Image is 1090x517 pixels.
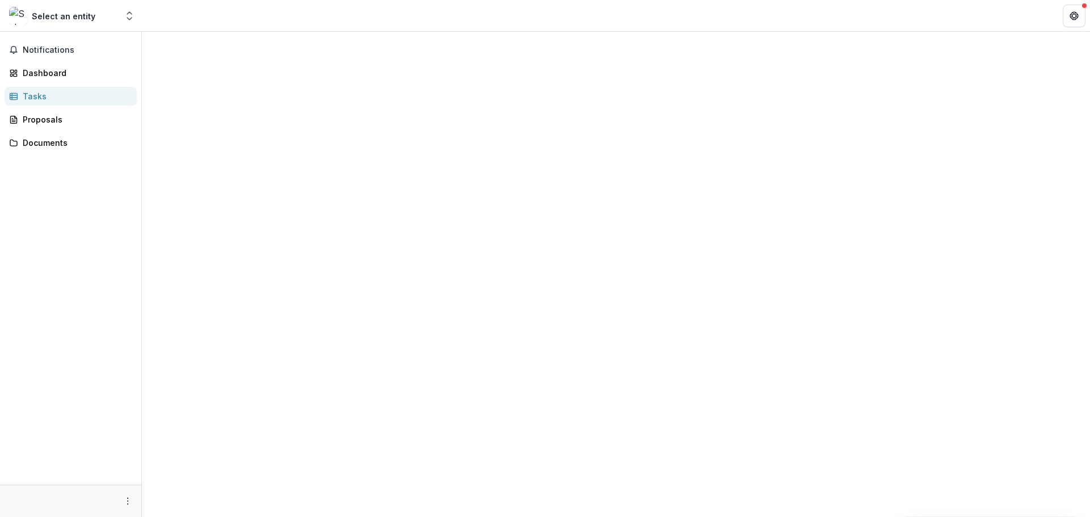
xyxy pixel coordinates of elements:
a: Proposals [5,110,137,129]
span: Notifications [23,45,132,55]
div: Tasks [23,90,128,102]
button: Get Help [1063,5,1085,27]
div: Proposals [23,114,128,125]
div: Dashboard [23,67,128,79]
a: Tasks [5,87,137,106]
img: Select an entity [9,7,27,25]
button: Open entity switcher [121,5,137,27]
a: Dashboard [5,64,137,82]
div: Documents [23,137,128,149]
button: Notifications [5,41,137,59]
div: Select an entity [32,10,95,22]
a: Documents [5,133,137,152]
button: More [121,494,135,508]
